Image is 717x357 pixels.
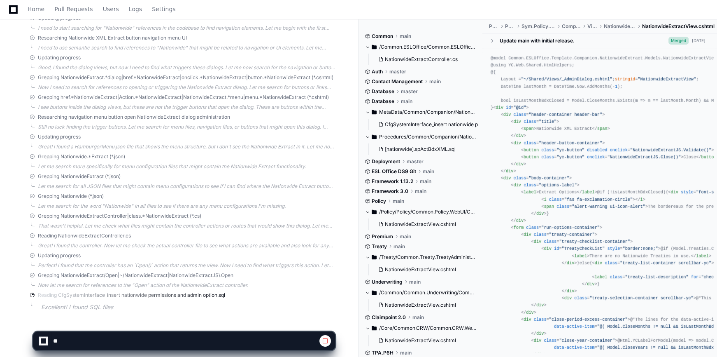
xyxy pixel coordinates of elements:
span: Contact Management [372,78,423,85]
svg: Directory [372,132,377,142]
span: Treaty [372,243,387,250]
span: "run-options-container" [541,225,600,230]
span: Researching Nationwide XML Extract button navigation menu UI [38,35,187,41]
span: span [524,126,534,131]
span: Grepping href.*NationwideExtract|Action.*NationwideExtract|NationwideExtract.*menu|menu.*Nationwi... [38,94,329,101]
span: </ > [501,169,516,174]
span: /Treaty/Common.Treaty.TreatyAdministration/Companion/Views/NationwideExtract [379,254,476,261]
span: NationwideExtractView.cshtml [642,23,715,30]
span: < = > [592,261,714,265]
button: MetaData/Common/Companion/NationwideExtract [365,106,476,119]
span: < = > [501,176,572,181]
span: main [423,168,434,175]
span: class [574,296,587,301]
span: i [544,197,546,202]
span: "alert-warning ui-icon-alert" [572,204,645,209]
span: </ > [521,310,536,315]
svg: Directory [372,42,377,52]
span: div [513,119,521,124]
span: Grepping NationwideExtractController|class.*NationwideExtract (*.cs) [38,213,201,219]
span: NationwideExtractView.cshtml [385,221,456,228]
span: label [595,275,608,279]
svg: Directory [372,107,377,117]
div: Let me search for all JSON files that might contain menu configurations to see if I can find wher... [38,183,335,190]
span: main [401,98,412,105]
svg: Directory [372,252,377,262]
span: Reading CfgSystemInterface_insert nationwide permissions and admin option.sql [38,292,225,298]
span: div [526,310,533,315]
span: class [524,141,536,146]
span: div [567,289,574,294]
span: MetaData/Common/Companion/NationwideExtract [379,109,476,115]
div: Great! I found a HamburgerMenu.json file that shows the menu structure, but I don't see the Natio... [38,143,335,150]
span: class [524,119,536,124]
span: "@id" [514,105,526,110]
span: "treaty-selection-container scrollbar-yc" [589,296,694,301]
span: label [574,254,587,258]
span: ESL Office DS9 Git [372,168,416,175]
span: Pull Requests [54,7,93,12]
span: class [513,112,526,117]
span: CfgSystemInterface_insert nationwide permissions and admin option.sql [385,121,552,128]
div: Let me search for the word "Nationwide" in all files to see if there are any menu configurations ... [38,203,335,209]
span: class [534,232,547,237]
span: "treaty-list-description" [625,275,689,279]
span: "fas fa-exclamation-circle" [564,197,633,202]
span: onclick [587,155,605,160]
span: < = > [521,232,597,237]
span: "treaty-container" [549,232,595,237]
button: NationwideExtractView.cshtml [375,264,471,275]
span: </ > [531,211,547,216]
span: < = > [541,204,648,209]
span: NationwideExtractView.cshtml [385,302,456,308]
span: Grepping Nationwide.*Extract (*.json) [38,153,125,160]
span: div [587,282,594,287]
span: main [393,198,404,204]
span: < > [572,254,589,258]
span: class [524,183,536,188]
span: < = > [531,239,633,244]
span: button [524,148,539,153]
span: div [516,218,524,223]
button: [nationwide].spActBdxXML.sql [375,143,471,155]
button: NationwideExtractView.cshtml [375,218,471,230]
span: class [534,317,547,322]
span: </ > [635,197,645,202]
span: div [496,105,503,110]
span: @if (!isLastMonthBdxClosed) [597,190,666,195]
span: main [400,33,411,40]
div: Perfect! I found that the controller has an `Open()` action that returns the view. Now I need to ... [38,262,335,269]
span: class [513,176,526,181]
span: Policy [489,23,498,30]
span: "NationwideExtractJS.Close()" [607,155,681,160]
span: style [607,246,620,251]
span: div [516,162,524,167]
span: id [630,77,635,82]
span: < = > [511,225,602,230]
span: < = > [493,105,528,110]
svg: Directory [372,207,377,217]
div: Now let me search for references to the "Open" action of the NationwideExtract controller. [38,282,335,289]
span: class [605,261,617,265]
span: else [580,261,590,265]
span: </ > [531,303,547,308]
span: Underwriting [372,279,403,285]
span: Home [28,7,44,12]
span: "treaty-checklist-container" [559,239,630,244]
span: main [409,279,421,285]
span: string [615,77,630,82]
span: Database [372,88,394,95]
span: div [595,261,602,265]
span: < = > [521,317,630,322]
span: Grepping Nationwide (*.json) [38,193,104,200]
span: "NationwideExtractJS.Validate()" [630,148,711,153]
span: main [400,233,411,240]
span: div [503,176,511,181]
span: Views [587,23,597,30]
span: NationwideExtractView.cshtml [385,266,456,273]
span: label [582,190,595,195]
span: Framework 1.13.2 [372,178,413,185]
span: Deployment [372,158,400,165]
span: Updating progress [38,54,81,61]
span: div [513,141,521,146]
